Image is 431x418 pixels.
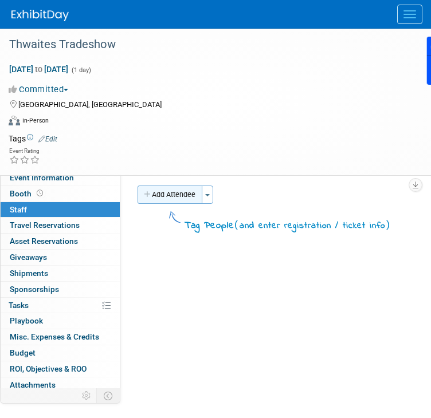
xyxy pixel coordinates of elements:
span: Misc. Expenses & Credits [10,332,99,341]
div: Thwaites Tradeshow [5,34,408,55]
a: Sponsorships [1,282,120,297]
span: Giveaways [10,253,47,262]
div: Event Rating [9,148,40,154]
a: Travel Reservations [1,218,120,233]
button: Add Attendee [138,186,202,204]
img: Format-Inperson.png [9,116,20,125]
span: Travel Reservations [10,220,80,230]
a: Staff [1,202,120,218]
span: ) [385,219,390,230]
span: Booth [10,189,45,198]
button: Menu [397,5,422,24]
a: Giveaways [1,250,120,265]
span: Shipments [10,269,48,278]
a: ROI, Objectives & ROO [1,361,120,377]
a: Shipments [1,266,120,281]
span: Playbook [10,316,43,325]
a: Tasks [1,298,120,313]
span: Attachments [10,380,56,389]
div: Event Format [9,114,408,131]
a: Event Information [1,170,120,186]
a: Edit [38,135,57,143]
a: Booth [1,186,120,202]
button: Committed [9,84,73,96]
span: ROI, Objectives & ROO [10,364,87,373]
a: Asset Reservations [1,234,120,249]
a: Attachments [1,377,120,393]
span: to [33,65,44,74]
span: [DATE] [DATE] [9,64,69,74]
a: Misc. Expenses & Credits [1,329,120,345]
img: ExhibitDay [11,10,69,21]
span: ( [234,219,240,230]
span: and enter registration / ticket info [240,219,385,232]
span: Asset Reservations [10,236,78,246]
td: Tags [9,133,57,144]
td: Toggle Event Tabs [97,388,120,403]
span: Sponsorships [10,285,59,294]
span: Staff [10,205,27,214]
span: Booth not reserved yet [34,189,45,198]
span: Budget [10,348,36,357]
span: Tasks [9,301,29,310]
div: Tag People [185,218,390,233]
a: Budget [1,345,120,361]
div: In-Person [22,116,49,125]
a: Playbook [1,313,120,329]
span: (1 day) [70,66,91,74]
td: Personalize Event Tab Strip [77,388,97,403]
span: [GEOGRAPHIC_DATA], [GEOGRAPHIC_DATA] [18,100,162,109]
span: Event Information [10,173,74,182]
